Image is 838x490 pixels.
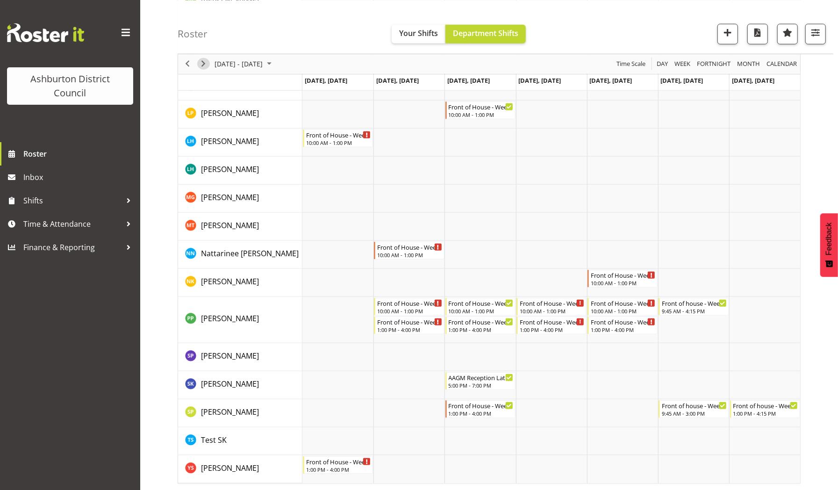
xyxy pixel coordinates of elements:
div: Susan Philpott"s event - Front of house - Weekend Begin From Sunday, September 7, 2025 at 1:00:00... [730,400,800,418]
span: [PERSON_NAME] [201,276,259,287]
span: [PERSON_NAME] [201,463,259,473]
div: Front of House - Weekday [306,457,371,466]
button: Your Shifts [392,24,445,43]
td: Yashar Sholehpak resource [178,455,302,483]
div: 1:00 PM - 4:00 PM [306,466,371,473]
div: Front of House - Weekday [377,242,442,252]
button: Timeline Month [736,58,762,70]
td: Polly Price resource [178,297,302,343]
span: [PERSON_NAME] [201,313,259,324]
a: [PERSON_NAME] [201,276,259,287]
button: Fortnight [695,58,732,70]
div: Yashar Sholehpak"s event - Front of House - Weekday Begin From Monday, September 1, 2025 at 1:00:... [303,456,373,474]
span: Feedback [825,223,833,255]
div: Front of House - Weekday [449,102,513,111]
div: next period [195,54,211,73]
div: AAGM Reception Late Night [449,373,513,382]
button: Download a PDF of the roster according to the set date range. [747,23,768,44]
div: 10:00 AM - 1:00 PM [591,279,655,287]
button: Filter Shifts [805,23,826,44]
td: Mark Graham resource [178,185,302,213]
div: Polly Price"s event - Front of House - Weekday Begin From Tuesday, September 2, 2025 at 10:00:00 ... [374,298,444,316]
span: [DATE], [DATE] [519,76,561,84]
span: [DATE], [DATE] [732,76,774,84]
div: Front of House - Weekday [591,317,655,326]
span: Shifts [23,194,122,208]
div: previous period [179,54,195,73]
div: Nicole Ketter"s event - Front of House - Weekday Begin From Friday, September 5, 2025 at 10:00:00... [587,270,658,288]
div: Nattarinee NAT Kliopchael"s event - Front of House - Weekday Begin From Tuesday, September 2, 202... [374,242,444,259]
div: 10:00 AM - 1:00 PM [449,111,513,118]
span: [PERSON_NAME] [201,220,259,231]
td: Shirin Khosraviani resource [178,371,302,399]
div: 9:45 AM - 4:15 PM [662,307,726,315]
div: Shirin Khosraviani"s event - AAGM Reception Late Night Begin From Wednesday, September 3, 2025 at... [445,372,516,390]
div: Polly Price"s event - Front of House - Weekday Begin From Thursday, September 4, 2025 at 1:00:00 ... [516,317,587,334]
a: [PERSON_NAME] [201,136,259,147]
div: 1:00 PM - 4:00 PM [591,326,655,333]
div: Polly Price"s event - Front of House - Weekday Begin From Friday, September 5, 2025 at 1:00:00 PM... [587,317,658,334]
div: Front of house - Weekend [733,401,798,410]
td: Lynley Hands resource [178,157,302,185]
span: [DATE], [DATE] [376,76,419,84]
span: Your Shifts [399,28,438,38]
div: Polly Price"s event - Front of house - Weekend Begin From Saturday, September 6, 2025 at 9:45:00 ... [659,298,729,316]
span: Day [656,58,669,70]
div: Front of house - Weekend [662,298,726,308]
a: Nattarinee [PERSON_NAME] [201,248,299,259]
a: [PERSON_NAME] [201,108,259,119]
div: 10:00 AM - 1:00 PM [520,307,584,315]
span: [PERSON_NAME] [201,108,259,118]
button: Feedback - Show survey [820,213,838,277]
div: Front of house - Weekend [662,401,726,410]
button: Department Shifts [445,24,526,43]
div: Front of House - Weekday [520,317,584,326]
a: [PERSON_NAME] [201,220,259,231]
span: calendar [766,58,798,70]
button: Time Scale [615,58,647,70]
td: Susan Philpott resource [178,399,302,427]
span: [PERSON_NAME] [201,407,259,417]
div: Front of House - Weekday [591,270,655,280]
td: Nattarinee NAT Kliopchael resource [178,241,302,269]
a: [PERSON_NAME] [201,192,259,203]
div: Front of House - Weekday [306,130,371,139]
div: 10:00 AM - 1:00 PM [377,307,442,315]
div: Susan Philpott"s event - Front of House - Weekday Begin From Wednesday, September 3, 2025 at 1:00... [445,400,516,418]
div: 10:00 AM - 1:00 PM [377,251,442,259]
button: September 2025 [213,58,276,70]
a: [PERSON_NAME] [201,350,259,361]
a: [PERSON_NAME] [201,406,259,418]
a: [PERSON_NAME] [201,164,259,175]
div: Front of House - Weekday [377,317,442,326]
button: Previous [181,58,194,70]
span: [DATE], [DATE] [305,76,347,84]
span: [DATE] - [DATE] [214,58,264,70]
span: Inbox [23,170,136,184]
a: Test SK [201,434,227,446]
div: Polly Price"s event - Front of House - Weekday Begin From Wednesday, September 3, 2025 at 10:00:0... [445,298,516,316]
div: 10:00 AM - 1:00 PM [306,139,371,146]
div: Front of House - Weekday [449,317,513,326]
span: [DATE], [DATE] [590,76,632,84]
span: Department Shifts [453,28,518,38]
div: Louisa Horman"s event - Front of House - Weekday Begin From Monday, September 1, 2025 at 10:00:00... [303,130,373,147]
div: 10:00 AM - 1:00 PM [449,307,513,315]
div: Front of House - Weekday [591,298,655,308]
div: 1:00 PM - 4:00 PM [449,410,513,417]
div: 9:45 AM - 3:00 PM [662,410,726,417]
div: Front of House - Weekday [449,298,513,308]
td: Linda Petrie resource [178,101,302,129]
span: Nattarinee [PERSON_NAME] [201,248,299,259]
div: 10:00 AM - 1:00 PM [591,307,655,315]
div: Front of House - Weekday [520,298,584,308]
div: 1:00 PM - 4:00 PM [377,326,442,333]
td: Nicole Ketter resource [178,269,302,297]
span: [DATE], [DATE] [447,76,490,84]
span: [PERSON_NAME] [201,136,259,146]
div: Linda Petrie"s event - Front of House - Weekday Begin From Wednesday, September 3, 2025 at 10:00:... [445,101,516,119]
div: Ashburton District Council [16,72,124,100]
button: Timeline Week [673,58,692,70]
div: 1:00 PM - 4:15 PM [733,410,798,417]
div: Polly Price"s event - Front of House - Weekday Begin From Friday, September 5, 2025 at 10:00:00 A... [587,298,658,316]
